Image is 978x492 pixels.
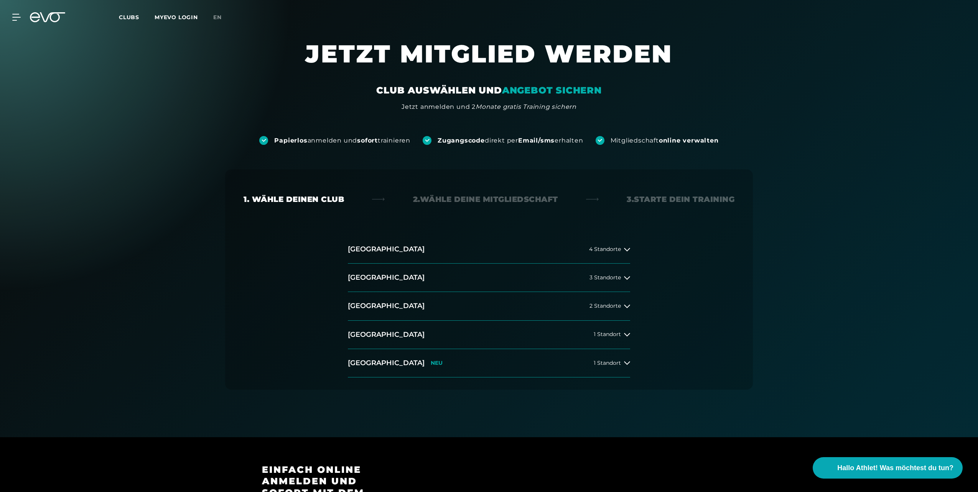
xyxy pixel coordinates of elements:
span: 4 Standorte [589,246,621,252]
div: anmelden und trainieren [274,136,410,145]
h2: [GEOGRAPHIC_DATA] [348,358,425,368]
div: 2. Wähle deine Mitgliedschaft [413,194,558,205]
div: CLUB AUSWÄHLEN UND [376,84,601,97]
div: direkt per erhalten [438,136,583,145]
a: Clubs [119,13,155,21]
strong: Zugangscode [438,137,485,144]
button: [GEOGRAPHIC_DATA]1 Standort [348,321,630,349]
em: ANGEBOT SICHERN [502,85,602,96]
span: 1 Standort [594,360,621,366]
button: Hallo Athlet! Was möchtest du tun? [813,457,963,479]
span: 3 Standorte [589,275,621,280]
h2: [GEOGRAPHIC_DATA] [348,244,425,254]
h2: [GEOGRAPHIC_DATA] [348,273,425,282]
strong: Email/sms [518,137,555,144]
h2: [GEOGRAPHIC_DATA] [348,301,425,311]
span: 2 Standorte [589,303,621,309]
h1: JETZT MITGLIED WERDEN [259,38,719,84]
div: 3. Starte dein Training [627,194,734,205]
a: en [213,13,231,22]
a: MYEVO LOGIN [155,14,198,21]
h2: [GEOGRAPHIC_DATA] [348,330,425,339]
span: Clubs [119,14,139,21]
button: [GEOGRAPHIC_DATA]3 Standorte [348,264,630,292]
strong: online verwalten [659,137,719,144]
span: Hallo Athlet! Was möchtest du tun? [837,463,953,473]
button: [GEOGRAPHIC_DATA]NEU1 Standort [348,349,630,377]
div: 1. Wähle deinen Club [244,194,344,205]
span: en [213,14,222,21]
strong: sofort [357,137,378,144]
div: Mitgliedschaft [611,136,719,145]
button: [GEOGRAPHIC_DATA]2 Standorte [348,292,630,320]
strong: Papierlos [274,137,307,144]
p: NEU [431,360,443,366]
button: [GEOGRAPHIC_DATA]4 Standorte [348,235,630,264]
div: Jetzt anmelden und 2 [402,102,576,112]
span: 1 Standort [594,331,621,337]
em: Monate gratis Training sichern [476,103,576,110]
